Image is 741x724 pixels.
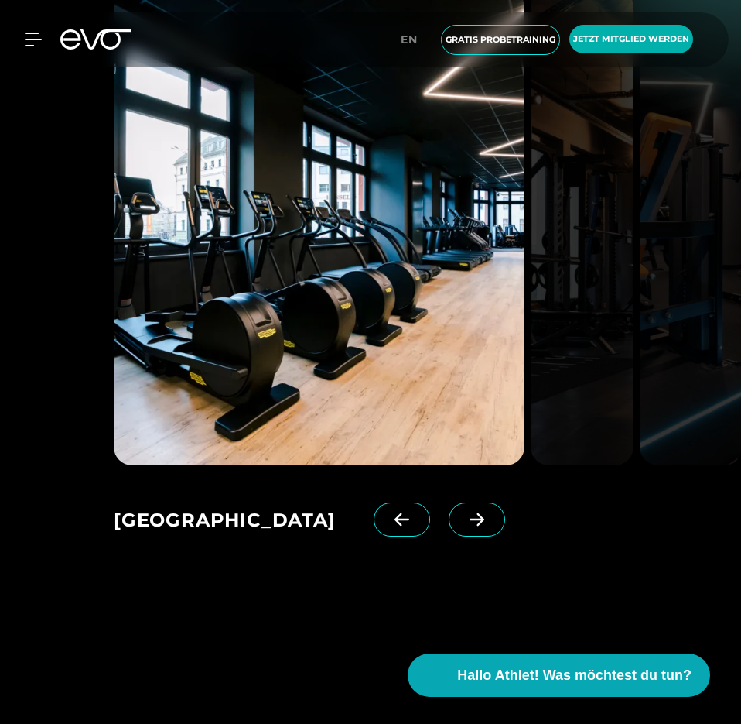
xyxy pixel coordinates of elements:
a: Gratis Probetraining [436,25,565,55]
span: Hallo Athlet! Was möchtest du tun? [457,665,691,686]
a: en [401,31,427,49]
a: Jetzt Mitglied werden [565,25,698,55]
span: en [401,33,418,46]
span: Gratis Probetraining [446,33,555,46]
span: Jetzt Mitglied werden [573,33,689,46]
button: Hallo Athlet! Was möchtest du tun? [408,654,710,697]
